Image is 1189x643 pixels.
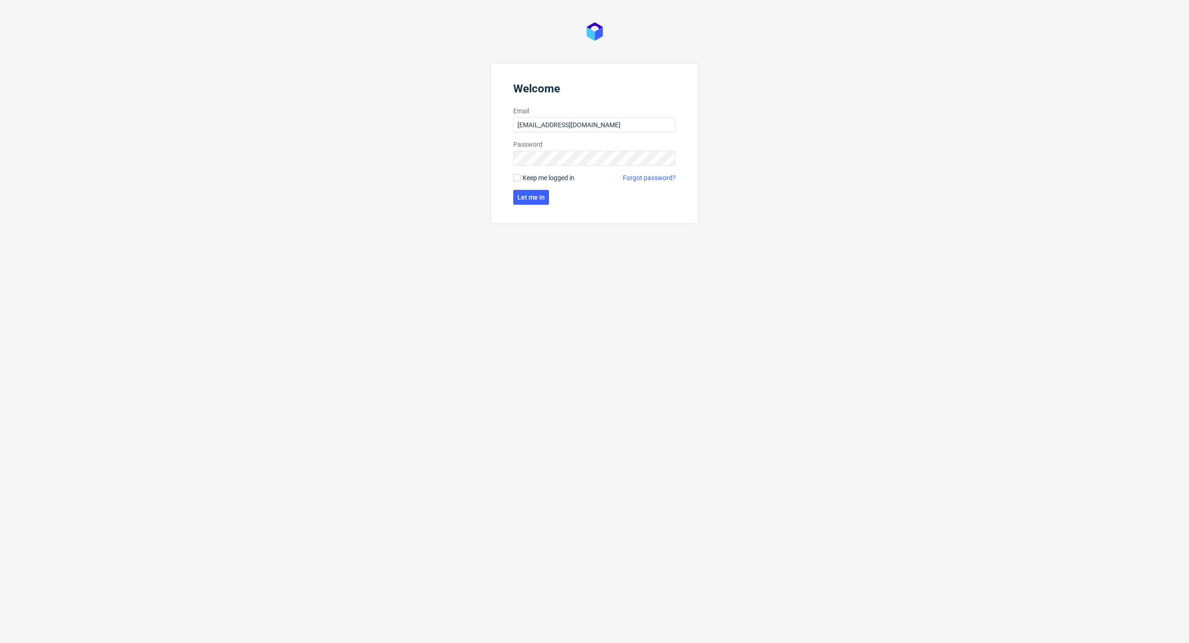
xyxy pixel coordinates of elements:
span: Let me in [517,194,545,201]
header: Welcome [513,82,676,99]
label: Email [513,106,676,116]
button: Let me in [513,190,549,205]
input: you@youremail.com [513,117,676,132]
label: Password [513,140,676,149]
span: Keep me logged in [523,173,575,182]
a: Forgot password? [623,173,676,182]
